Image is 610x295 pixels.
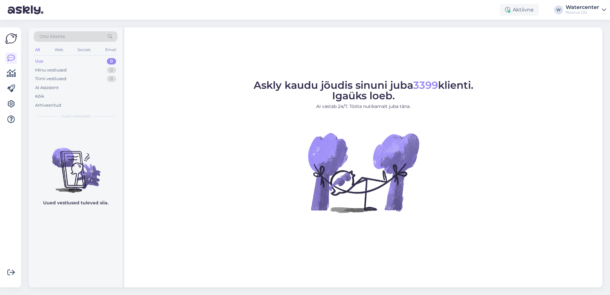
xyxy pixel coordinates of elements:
[35,102,61,109] div: Arhiveeritud
[61,113,91,119] span: Uued vestlused
[413,79,438,91] span: 3399
[566,5,606,15] a: WatercenterNoorus OÜ
[29,136,123,194] img: No chats
[554,5,563,14] div: W
[107,58,116,64] div: 0
[35,67,67,73] div: Minu vestlused
[40,33,65,40] span: Otsi kliente
[254,79,473,102] span: Askly kaudu jõudis sinuni juba klienti. Igaüks loeb.
[5,33,17,45] img: Askly Logo
[104,46,117,54] div: Email
[35,76,66,82] div: Tiimi vestlused
[107,67,116,73] div: 0
[53,46,64,54] div: Web
[34,46,41,54] div: All
[254,103,473,110] p: AI vastab 24/7. Tööta nutikamalt juba täna.
[43,200,108,206] p: Uued vestlused tulevad siia.
[35,85,59,91] div: AI Assistent
[500,4,539,16] div: Aktiivne
[76,46,92,54] div: Socials
[566,10,599,15] div: Noorus OÜ
[35,93,44,100] div: Kõik
[306,115,421,230] img: No Chat active
[566,5,599,10] div: Watercenter
[35,58,43,64] div: Uus
[107,76,116,82] div: 0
